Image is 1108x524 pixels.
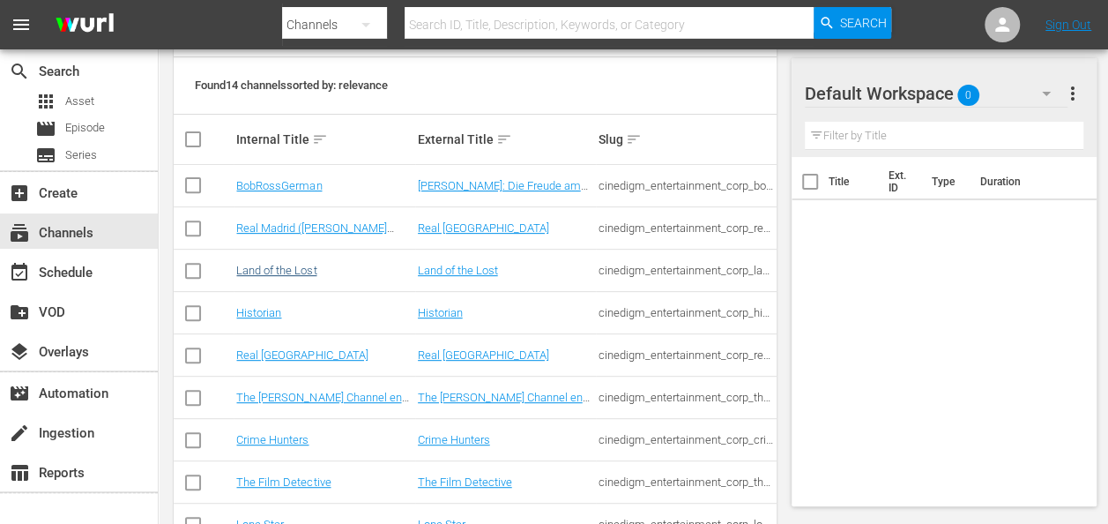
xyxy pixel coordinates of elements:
[599,348,774,362] div: cinedigm_entertainment_corp_realmadrid_1
[599,306,774,319] div: cinedigm_entertainment_corp_historian_1
[9,462,30,483] span: Reports
[418,129,593,150] div: External Title
[418,306,463,319] a: Historian
[599,391,774,404] div: cinedigm_entertainment_corp_thebobrosschannelenespaol_1
[1045,18,1091,32] a: Sign Out
[236,306,281,319] a: Historian
[599,129,774,150] div: Slug
[921,157,970,206] th: Type
[65,93,94,110] span: Asset
[418,348,549,362] a: Real [GEOGRAPHIC_DATA]
[418,221,549,235] a: Real [GEOGRAPHIC_DATA]
[496,131,512,147] span: sort
[805,69,1067,118] div: Default Workspace
[236,221,393,248] a: Real Madrid ([PERSON_NAME] EPG)
[599,221,774,235] div: cinedigm_entertainment_corp_realmadrid_2
[9,262,30,283] span: Schedule
[418,264,498,277] a: Land of the Lost
[599,433,774,446] div: cinedigm_entertainment_corp_crimehunters_1
[236,179,322,192] a: BobRossGerman
[9,423,30,444] span: Ingestion
[236,129,412,150] div: Internal Title
[312,131,328,147] span: sort
[814,7,891,39] button: Search
[35,91,56,112] span: Asset
[35,145,56,166] span: Series
[1062,83,1083,104] span: more_vert
[840,7,887,39] span: Search
[65,146,97,164] span: Series
[599,475,774,489] div: cinedigm_entertainment_corp_thefilmdetective_1
[9,383,30,404] span: Automation
[195,79,388,92] span: Found 14 channels sorted by: relevance
[9,183,30,204] span: Create
[418,179,588,206] a: [PERSON_NAME]: Die Freude am [PERSON_NAME]
[970,157,1075,206] th: Duration
[11,14,32,35] span: menu
[236,433,309,446] a: Crime Hunters
[9,222,30,243] span: Channels
[65,119,105,137] span: Episode
[35,118,56,139] span: Episode
[599,179,774,192] div: cinedigm_entertainment_corp_bobrossdiefreudeammalen_1
[626,131,642,147] span: sort
[9,341,30,363] span: Overlays
[236,475,331,489] a: The Film Detective
[236,264,316,277] a: Land of the Lost
[236,348,368,362] a: Real [GEOGRAPHIC_DATA]
[9,302,30,323] span: VOD
[418,391,590,417] a: The [PERSON_NAME] Channel en Español
[418,433,490,446] a: Crime Hunters
[957,77,979,114] span: 0
[9,61,30,82] span: Search
[1062,72,1083,115] button: more_vert
[829,157,878,206] th: Title
[418,475,512,489] a: The Film Detective
[599,264,774,277] div: cinedigm_entertainment_corp_landofthelost_1
[878,157,921,206] th: Ext. ID
[42,4,127,46] img: ans4CAIJ8jUAAAAAAAAAAAAAAAAAAAAAAAAgQb4GAAAAAAAAAAAAAAAAAAAAAAAAJMjXAAAAAAAAAAAAAAAAAAAAAAAAgAT5G...
[236,391,408,417] a: The [PERSON_NAME] Channel en Español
